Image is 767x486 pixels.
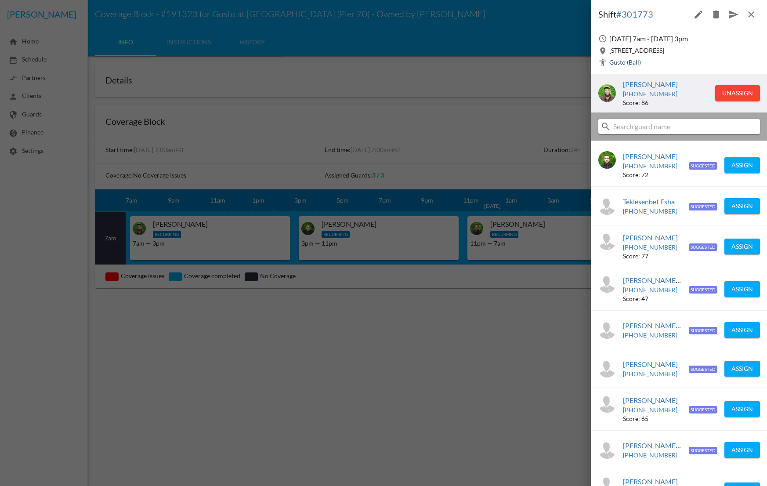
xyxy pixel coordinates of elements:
img: Yoel Berhane Fesehaye [598,441,616,459]
button: ASSIGN [724,239,760,254]
img: James Daniel Ortega O'Connor [598,321,616,339]
bm-badge: SUGGESTED [689,203,717,210]
img: Ibrahim Diallo [598,84,616,102]
button: ASSIGN [724,281,760,297]
a: [PERSON_NAME] [623,396,678,404]
span: Score: 65 [623,414,682,423]
button: ASSIGN [724,361,760,377]
mat-icon: schedule [598,34,607,43]
span: UNASSIGN [722,89,753,97]
span: ASSIGN [731,243,753,250]
mat-icon: mode_edit [693,9,704,20]
span: Score: 47 [623,294,682,303]
img: Youcef Nouar [598,395,616,413]
button: ASSIGN [724,401,760,417]
a: [PHONE_NUMBER] [623,331,677,339]
a: [PERSON_NAME] [623,80,678,88]
input: Search guard name [612,119,758,134]
bm-badge: SUGGESTED [689,243,717,251]
span: ASSIGN [731,365,753,372]
a: [PERSON_NAME] [623,477,678,486]
a: [PERSON_NAME] [623,360,678,368]
span: [STREET_ADDRESS] [609,47,664,54]
button: ASSIGN [724,322,760,338]
span: ASSIGN [731,161,753,169]
button: ASSIGN [724,198,760,214]
bm-badge: SUGGESTED [689,406,717,413]
span: ASSIGN [731,202,753,210]
a: [PERSON_NAME] [623,233,678,242]
img: Miebale Gilazgi [598,360,616,377]
span: ASSIGN [731,326,753,334]
img: Ronald Wayne Jr Helton [598,275,616,293]
img: Teklesenbet Fsha [598,197,616,215]
bm-badge: SUGGESTED [689,286,717,294]
a: [PHONE_NUMBER] [623,370,677,377]
a: [PHONE_NUMBER] [623,162,677,170]
a: [PHONE_NUMBER] [623,90,677,98]
a: #301773 [616,9,653,19]
mat-icon: accessibility [598,58,607,67]
a: [PHONE_NUMBER] [623,406,677,413]
span: ASSIGN [731,405,753,413]
mat-icon: delete [711,9,721,20]
bm-badge: SUGGESTED [689,162,717,170]
a: [PERSON_NAME] [623,152,678,160]
a: Gusto (Ball) [609,58,641,66]
img: Carlos Miranda [598,232,616,250]
mat-icon: close [746,9,756,20]
mat-icon: send [728,9,739,20]
a: [PHONE_NUMBER] [623,207,677,215]
bm-badge: SUGGESTED [689,447,717,454]
button: ASSIGN [724,442,760,458]
span: ASSIGN [731,446,753,453]
span: Score: 86 [623,98,715,107]
a: Teklesenbet Fsha [623,197,675,206]
button: UNASSIGN [715,85,760,101]
a: [PERSON_NAME] [PERSON_NAME] [623,441,734,450]
button: ASSIGN [724,157,760,173]
a: [PHONE_NUMBER] [623,451,677,459]
span: Score: 72 [623,170,682,179]
mat-icon: place [598,47,607,55]
mat-icon: search [601,121,610,132]
img: Ismail Khaldi [598,151,616,169]
span: Score: 77 [623,252,682,261]
span: [DATE] 7am - [DATE] 3pm [609,34,688,42]
a: [PHONE_NUMBER] [623,243,677,251]
span: ASSIGN [731,285,753,293]
a: [PERSON_NAME] [PERSON_NAME] [623,276,734,284]
bm-badge: SUGGESTED [689,327,717,334]
span: Shift [598,7,653,21]
bm-badge: SUGGESTED [689,366,717,373]
a: [PHONE_NUMBER] [623,286,677,294]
